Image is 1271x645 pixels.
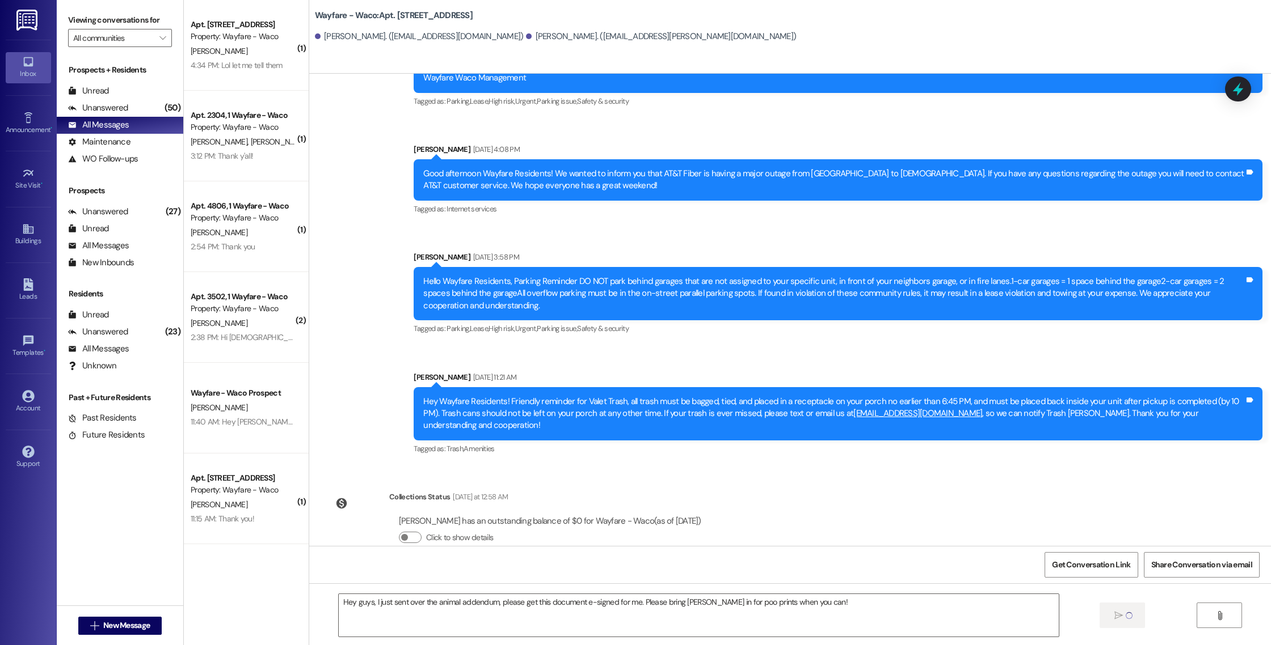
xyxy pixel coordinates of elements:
span: [PERSON_NAME] [250,137,307,147]
div: 11:15 AM: Thank you! [191,514,254,524]
div: Property: Wayfare - Waco [191,31,296,43]
div: Hey Wayfare Residents! Friendly reminder for Valet Trash, all trash must be bagged, tied, and pla... [423,396,1244,432]
img: ResiDesk Logo [16,10,40,31]
div: Property: Wayfare - Waco [191,484,296,496]
span: Parking , [447,324,470,333]
div: Apt. 3502, 1 Wayfare - Waco [191,291,296,303]
div: Unanswered [68,326,128,338]
div: Tagged as: [414,201,1262,217]
input: All communities [73,29,154,47]
div: [DATE] 3:58 PM [470,251,519,263]
span: [PERSON_NAME] [191,227,247,237]
span: Share Conversation via email [1151,559,1252,571]
div: Past Residents [68,412,137,424]
span: New Message [103,619,150,631]
span: Urgent , [515,96,537,106]
div: Property: Wayfare - Waco [191,212,296,224]
i:  [1215,611,1224,620]
div: [DATE] at 12:58 AM [450,491,508,503]
div: Unanswered [68,206,128,218]
span: Get Conversation Link [1052,559,1130,571]
div: [PERSON_NAME] [414,371,1262,387]
div: Past + Future Residents [57,392,183,404]
div: All Messages [68,240,129,252]
a: Leads [6,275,51,305]
div: Tagged as: [414,440,1262,457]
a: Site Visit • [6,164,51,194]
div: Apt. 4806, 1 Wayfare - Waco [191,200,296,212]
div: [DATE] 4:08 PM [470,143,520,155]
div: Unread [68,85,109,97]
span: Amenities [464,444,494,453]
textarea: Hey guys, I just sent over the animal addendum, please get this document e-signed for me. Please ... [339,594,1059,636]
span: • [41,180,43,188]
a: Templates • [6,331,51,362]
div: Hello Wayfare Residents, Parking Reminder DO NOT park behind garages that are not assigned to you... [423,275,1244,312]
span: [PERSON_NAME] [191,499,247,510]
div: Maintenance [68,136,131,148]
div: (27) [163,203,183,220]
div: New Inbounds [68,257,134,269]
div: Prospects [57,185,183,197]
div: All Messages [68,119,129,131]
div: Apt. [STREET_ADDRESS] [191,472,296,484]
div: Apt. 2304, 1 Wayfare - Waco [191,109,296,121]
span: Parking issue , [537,96,577,106]
i:  [159,33,166,43]
div: Wayfare - Waco Prospect [191,387,296,399]
div: Future Residents [68,429,145,441]
div: [PERSON_NAME]. ([EMAIL_ADDRESS][PERSON_NAME][DOMAIN_NAME]) [526,31,796,43]
div: Tagged as: [414,320,1262,337]
div: Unknown [68,360,116,372]
span: [PERSON_NAME] [191,402,247,413]
span: • [50,124,52,132]
div: Property: Wayfare - Waco [191,303,296,315]
div: 3:12 PM: Thank y'all! [191,151,253,161]
div: [PERSON_NAME] [414,143,1262,159]
div: Unread [68,223,109,235]
a: Account [6,387,51,417]
a: [EMAIL_ADDRESS][DOMAIN_NAME] [853,408,982,419]
label: Click to show details [426,532,493,544]
div: Unanswered [68,102,128,114]
span: Parking , [447,96,470,106]
span: High risk , [489,96,515,106]
span: Lease , [470,96,489,106]
button: Get Conversation Link [1045,552,1138,578]
span: Urgent , [515,324,537,333]
div: [PERSON_NAME] [414,251,1262,267]
b: Wayfare - Waco: Apt. [STREET_ADDRESS] [315,10,473,22]
span: Safety & security [577,324,629,333]
span: Parking issue , [537,324,577,333]
a: Support [6,442,51,473]
div: [DATE] 11:21 AM [470,371,516,383]
div: 2:54 PM: Thank you [191,241,255,252]
span: High risk , [489,324,515,333]
button: New Message [78,617,162,635]
span: Safety & security [577,96,629,106]
div: 11:40 AM: Hey [PERSON_NAME], just a friendly reminder we have sent your lease agreement over, and... [191,417,923,427]
div: WO Follow-ups [68,153,138,165]
div: Residents [57,288,183,300]
span: Lease , [470,324,489,333]
span: Trash , [447,444,464,453]
div: [PERSON_NAME]. ([EMAIL_ADDRESS][DOMAIN_NAME]) [315,31,524,43]
div: Tagged as: [414,93,1262,109]
div: Apt. 3902, 1 Wayfare - Waco [191,563,296,575]
div: Prospects + Residents [57,64,183,76]
div: All Messages [68,343,129,355]
span: [PERSON_NAME] [191,318,247,328]
div: Good afternoon Wayfare Residents! We wanted to inform you that AT&T Fiber is having a major outag... [423,168,1244,192]
div: (23) [162,323,183,341]
span: Internet services [447,204,496,214]
button: Share Conversation via email [1144,552,1260,578]
div: 2:38 PM: Hi [DEMOGRAPHIC_DATA] , just seeing if we've gotten any answers ? Thank you [191,332,481,342]
div: 4:34 PM: Lol let me tell them [191,60,283,70]
div: [PERSON_NAME] has an outstanding balance of $0 for Wayfare - Waco (as of [DATE]) [399,515,701,527]
a: Inbox [6,52,51,83]
span: • [44,347,45,355]
a: Buildings [6,219,51,250]
span: [PERSON_NAME] [191,137,251,147]
div: Apt. [STREET_ADDRESS] [191,19,296,31]
label: Viewing conversations for [68,11,172,29]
